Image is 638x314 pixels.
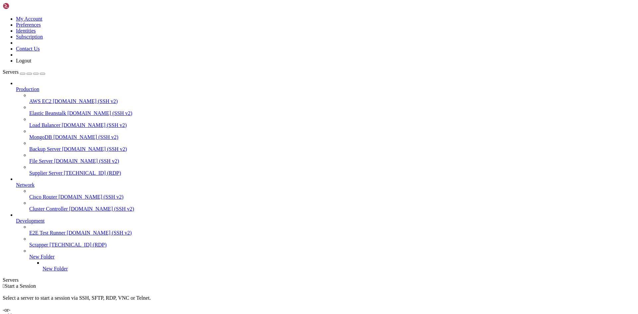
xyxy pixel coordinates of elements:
[29,230,635,236] a: E2E Test Runner [DOMAIN_NAME] (SSH v2)
[53,98,118,104] span: [DOMAIN_NAME] (SSH v2)
[16,80,635,176] li: Production
[29,128,635,140] li: MongoDB [DOMAIN_NAME] (SSH v2)
[29,206,635,212] a: Cluster Controller [DOMAIN_NAME] (SSH v2)
[29,134,52,140] span: MongoDB
[29,110,66,116] span: Elastic Beanstalk
[67,110,133,116] span: [DOMAIN_NAME] (SSH v2)
[29,92,635,104] li: AWS EC2 [DOMAIN_NAME] (SSH v2)
[29,152,635,164] li: File Server [DOMAIN_NAME] (SSH v2)
[29,122,635,128] a: Load Balancer [DOMAIN_NAME] (SSH v2)
[29,242,635,248] a: Scrapper [TECHNICAL_ID] (RDP)
[29,254,635,260] a: New Folder
[29,230,65,236] span: E2E Test Runner
[16,34,43,40] a: Subscription
[29,170,635,176] a: Supplier Server [TECHNICAL_ID] (RDP)
[29,194,57,200] span: Cisco Router
[16,86,39,92] span: Production
[16,182,35,188] span: Network
[29,164,635,176] li: Supplier Server [TECHNICAL_ID] (RDP)
[16,212,635,272] li: Development
[3,289,635,313] div: Select a server to start a session via SSH, SFTP, RDP, VNC or Telnet. -or-
[16,218,635,224] a: Development
[67,230,132,236] span: [DOMAIN_NAME] (SSH v2)
[3,283,5,289] span: 
[16,46,40,52] a: Contact Us
[16,22,41,28] a: Preferences
[29,116,635,128] li: Load Balancer [DOMAIN_NAME] (SSH v2)
[29,242,48,248] span: Scrapper
[54,158,119,164] span: [DOMAIN_NAME] (SSH v2)
[16,58,31,63] a: Logout
[29,224,635,236] li: E2E Test Runner [DOMAIN_NAME] (SSH v2)
[29,98,52,104] span: AWS EC2
[29,146,61,152] span: Backup Server
[3,69,19,75] span: Servers
[43,266,635,272] a: New Folder
[29,122,60,128] span: Load Balancer
[16,16,43,22] a: My Account
[29,200,635,212] li: Cluster Controller [DOMAIN_NAME] (SSH v2)
[29,158,635,164] a: File Server [DOMAIN_NAME] (SSH v2)
[29,188,635,200] li: Cisco Router [DOMAIN_NAME] (SSH v2)
[16,182,635,188] a: Network
[29,194,635,200] a: Cisco Router [DOMAIN_NAME] (SSH v2)
[16,218,45,224] span: Development
[29,158,53,164] span: File Server
[29,140,635,152] li: Backup Server [DOMAIN_NAME] (SSH v2)
[16,86,635,92] a: Production
[50,242,107,248] span: [TECHNICAL_ID] (RDP)
[58,194,124,200] span: [DOMAIN_NAME] (SSH v2)
[62,122,127,128] span: [DOMAIN_NAME] (SSH v2)
[29,236,635,248] li: Scrapper [TECHNICAL_ID] (RDP)
[69,206,134,212] span: [DOMAIN_NAME] (SSH v2)
[29,98,635,104] a: AWS EC2 [DOMAIN_NAME] (SSH v2)
[29,170,62,176] span: Supplier Server
[16,28,36,34] a: Identities
[3,277,635,283] div: Servers
[16,176,635,212] li: Network
[29,134,635,140] a: MongoDB [DOMAIN_NAME] (SSH v2)
[29,248,635,272] li: New Folder
[29,104,635,116] li: Elastic Beanstalk [DOMAIN_NAME] (SSH v2)
[64,170,121,176] span: [TECHNICAL_ID] (RDP)
[5,283,36,289] span: Start a Session
[53,134,118,140] span: [DOMAIN_NAME] (SSH v2)
[3,3,41,9] img: Shellngn
[3,69,45,75] a: Servers
[62,146,127,152] span: [DOMAIN_NAME] (SSH v2)
[29,206,68,212] span: Cluster Controller
[29,110,635,116] a: Elastic Beanstalk [DOMAIN_NAME] (SSH v2)
[29,254,54,260] span: New Folder
[29,146,635,152] a: Backup Server [DOMAIN_NAME] (SSH v2)
[43,260,635,272] li: New Folder
[43,266,68,271] span: New Folder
